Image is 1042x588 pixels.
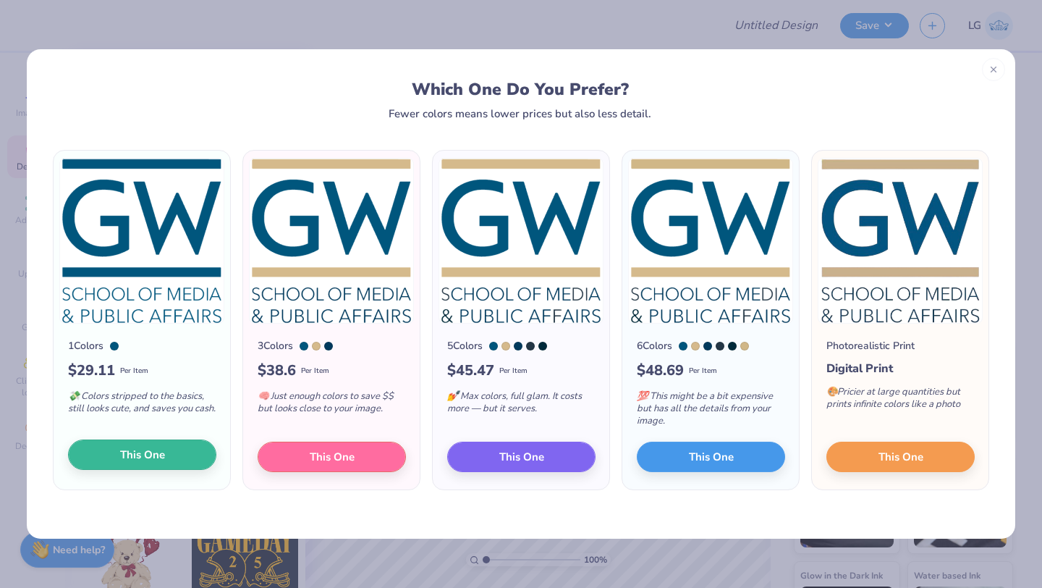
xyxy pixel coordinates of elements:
span: This One [499,449,544,466]
div: 308 C [489,342,498,350]
div: 302 C [324,342,333,350]
div: Photorealistic Print [826,338,915,353]
span: Per Item [499,366,528,377]
span: Per Item [301,366,329,377]
span: This One [689,449,734,466]
div: 308 C [110,342,119,350]
span: $ 48.69 [637,360,684,382]
img: Photorealistic preview [818,158,983,324]
span: $ 29.11 [68,360,115,382]
div: Digital Print [826,360,975,377]
button: This One [68,440,216,470]
span: Per Item [120,366,148,377]
div: Max colors, full glam. It costs more — but it serves. [447,382,596,429]
span: 💯 [637,390,648,403]
div: 302 C [514,342,522,350]
div: Colors stripped to the basics, still looks cute, and saves you cash. [68,382,216,429]
div: 3 Colors [258,338,293,353]
span: 💅 [447,390,459,403]
div: 7502 C [740,342,749,350]
div: 303 C [728,342,737,350]
div: 6 Colors [637,338,672,353]
img: 1 color option [59,158,224,324]
img: 5 color option [439,158,603,324]
span: $ 45.47 [447,360,494,382]
button: This One [826,442,975,472]
button: This One [447,442,596,472]
div: 467 C [501,342,510,350]
div: Which One Do You Prefer? [67,80,975,99]
div: This might be a bit expensive but has all the details from your image. [637,382,785,442]
span: This One [310,449,355,466]
div: 1 Colors [68,338,103,353]
button: This One [637,442,785,472]
span: 💸 [68,390,80,403]
span: $ 38.6 [258,360,296,382]
span: 🎨 [826,385,838,398]
div: 308 C [679,342,687,350]
span: Per Item [689,366,717,377]
div: 7546 C [716,342,724,350]
button: This One [258,442,406,472]
div: Just enough colors to save $$ but looks close to your image. [258,382,406,429]
div: 302 C [703,342,712,350]
div: Fewer colors means lower prices but also less detail. [389,108,651,119]
div: Pricier at large quantities but prints infinite colors like a photo [826,377,975,425]
div: 467 C [691,342,700,350]
div: 303 C [538,342,547,350]
img: 3 color option [249,158,414,324]
span: This One [120,447,165,463]
div: 308 C [300,342,308,350]
span: This One [878,449,923,466]
div: 467 C [312,342,321,350]
div: 5 Colors [447,338,483,353]
span: 🧠 [258,390,269,403]
div: 7546 C [526,342,535,350]
img: 6 color option [628,158,793,324]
